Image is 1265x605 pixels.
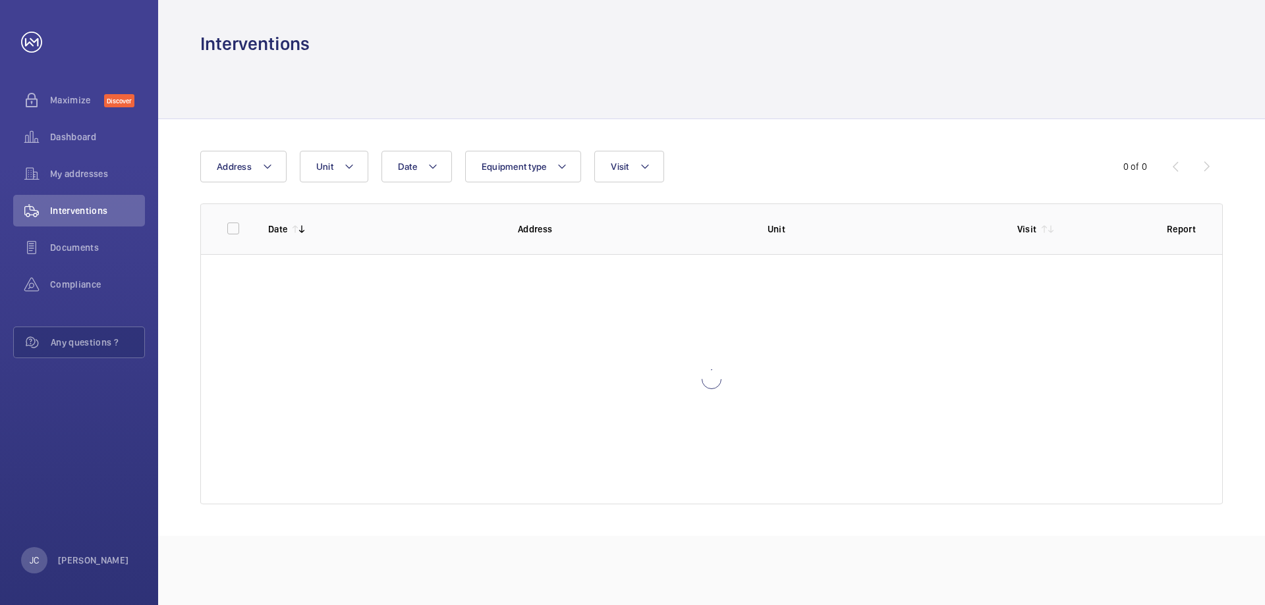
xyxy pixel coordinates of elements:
p: [PERSON_NAME] [58,554,129,567]
span: Dashboard [50,130,145,144]
span: Any questions ? [51,336,144,349]
span: Discover [104,94,134,107]
span: Interventions [50,204,145,217]
p: Address [518,223,746,236]
p: Report [1167,223,1196,236]
button: Equipment type [465,151,582,182]
button: Date [381,151,452,182]
button: Visit [594,151,663,182]
div: 0 of 0 [1123,160,1147,173]
p: JC [30,554,39,567]
span: Date [398,161,417,172]
p: Visit [1017,223,1037,236]
button: Unit [300,151,368,182]
span: My addresses [50,167,145,180]
span: Visit [611,161,629,172]
span: Unit [316,161,333,172]
h1: Interventions [200,32,310,56]
p: Date [268,223,287,236]
span: Documents [50,241,145,254]
span: Equipment type [482,161,547,172]
span: Compliance [50,278,145,291]
button: Address [200,151,287,182]
span: Address [217,161,252,172]
span: Maximize [50,93,104,107]
p: Unit [768,223,996,236]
